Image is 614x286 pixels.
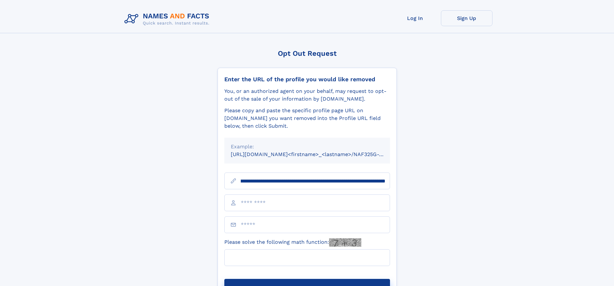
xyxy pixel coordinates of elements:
[224,87,390,103] div: You, or an authorized agent on your behalf, may request to opt-out of the sale of your informatio...
[224,238,361,247] label: Please solve the following math function:
[389,10,441,26] a: Log In
[231,151,402,157] small: [URL][DOMAIN_NAME]<firstname>_<lastname>/NAF325G-xxxxxxxx
[218,49,397,57] div: Opt Out Request
[441,10,492,26] a: Sign Up
[122,10,215,28] img: Logo Names and Facts
[224,107,390,130] div: Please copy and paste the specific profile page URL on [DOMAIN_NAME] you want removed into the Pr...
[231,143,384,151] div: Example:
[224,76,390,83] div: Enter the URL of the profile you would like removed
